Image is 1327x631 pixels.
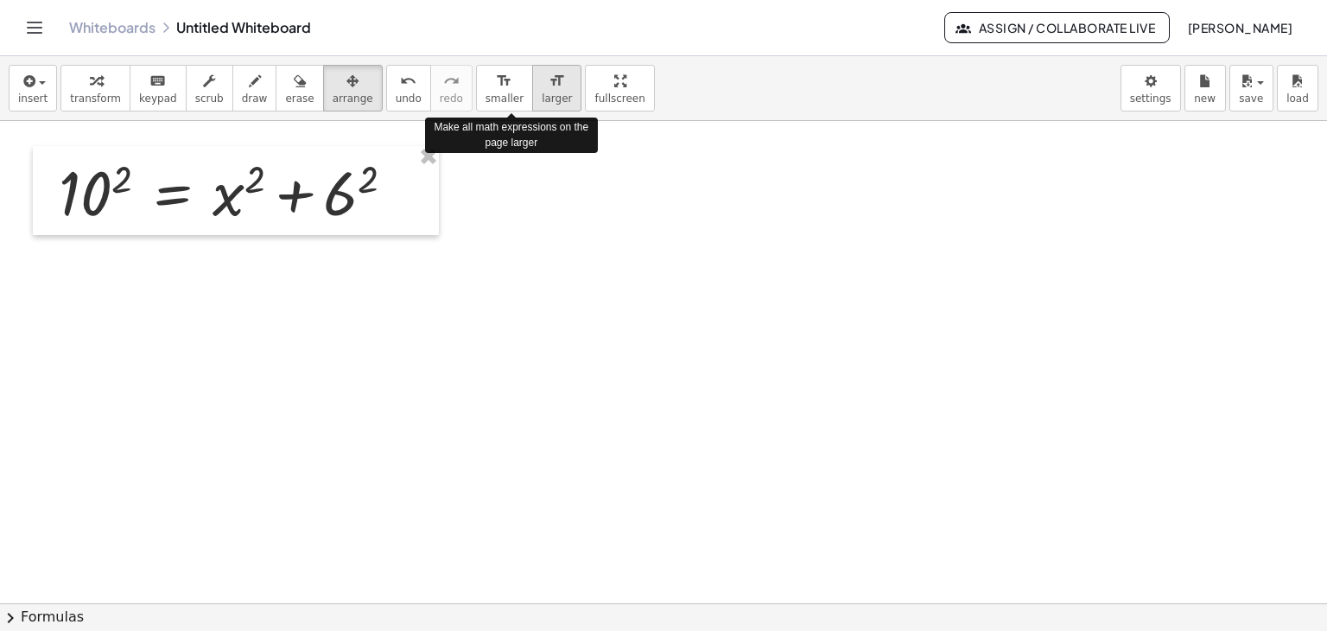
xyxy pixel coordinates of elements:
[486,92,524,105] span: smaller
[285,92,314,105] span: erase
[594,92,644,105] span: fullscreen
[1173,12,1306,43] button: [PERSON_NAME]
[333,92,373,105] span: arrange
[1187,20,1292,35] span: [PERSON_NAME]
[1184,65,1226,112] button: new
[549,71,565,92] i: format_size
[139,92,177,105] span: keypad
[496,71,512,92] i: format_size
[944,12,1170,43] button: Assign / Collaborate Live
[425,118,598,152] div: Make all math expressions on the page larger
[386,65,431,112] button: undoundo
[186,65,233,112] button: scrub
[396,92,422,105] span: undo
[9,65,57,112] button: insert
[440,92,463,105] span: redo
[542,92,572,105] span: larger
[195,92,224,105] span: scrub
[1229,65,1273,112] button: save
[323,65,383,112] button: arrange
[60,65,130,112] button: transform
[242,92,268,105] span: draw
[1239,92,1263,105] span: save
[532,65,581,112] button: format_sizelarger
[276,65,323,112] button: erase
[585,65,654,112] button: fullscreen
[959,20,1155,35] span: Assign / Collaborate Live
[21,14,48,41] button: Toggle navigation
[476,65,533,112] button: format_sizesmaller
[1121,65,1181,112] button: settings
[149,71,166,92] i: keyboard
[232,65,277,112] button: draw
[130,65,187,112] button: keyboardkeypad
[1194,92,1216,105] span: new
[1277,65,1318,112] button: load
[69,19,156,36] a: Whiteboards
[70,92,121,105] span: transform
[1130,92,1171,105] span: settings
[430,65,473,112] button: redoredo
[1286,92,1309,105] span: load
[18,92,48,105] span: insert
[400,71,416,92] i: undo
[443,71,460,92] i: redo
